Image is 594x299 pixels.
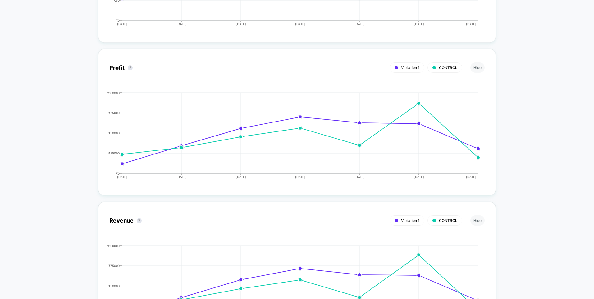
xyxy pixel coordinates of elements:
tspan: [DATE] [354,175,365,179]
span: CONTROL [439,65,457,70]
tspan: [DATE] [466,175,476,179]
tspan: ₹50000 [108,131,120,135]
tspan: [DATE] [236,175,246,179]
tspan: [DATE] [117,22,127,26]
tspan: [DATE] [295,22,305,26]
tspan: [DATE] [466,22,476,26]
div: PROFIT [103,91,478,184]
button: ? [137,218,142,223]
span: Variation 1 [401,65,419,70]
tspan: [DATE] [414,22,424,26]
tspan: ₹100000 [107,91,120,94]
tspan: ₹0 [116,18,120,22]
button: Hide [470,62,485,73]
tspan: [DATE] [354,22,365,26]
tspan: [DATE] [117,175,127,179]
button: Hide [470,215,485,226]
button: ? [128,65,133,70]
tspan: ₹100000 [107,244,120,247]
tspan: ₹75000 [108,264,120,267]
tspan: ₹50000 [108,284,120,287]
tspan: [DATE] [176,22,187,26]
tspan: [DATE] [414,175,424,179]
tspan: [DATE] [176,175,187,179]
span: Variation 1 [401,218,419,223]
tspan: ₹25000 [108,151,120,155]
tspan: ₹75000 [108,111,120,114]
tspan: [DATE] [295,175,305,179]
span: CONTROL [439,218,457,223]
tspan: ₹0 [116,171,120,175]
tspan: [DATE] [236,22,246,26]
